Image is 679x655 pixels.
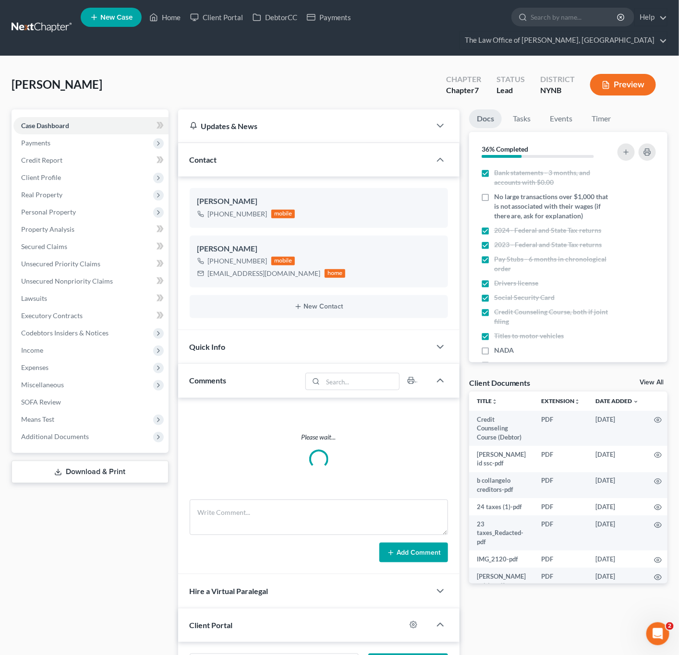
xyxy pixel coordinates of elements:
[21,311,83,320] span: Executory Contracts
[13,273,169,290] a: Unsecured Nonpriority Claims
[446,74,481,85] div: Chapter
[494,168,610,187] span: Bank statements - 3 months, and accounts with $0.00
[494,278,538,288] span: Drivers license
[21,277,113,285] span: Unsecured Nonpriority Claims
[460,32,667,49] a: The Law Office of [PERSON_NAME], [GEOGRAPHIC_DATA]
[494,254,610,274] span: Pay Stubs - 6 months in chronological order
[494,345,514,355] span: NADA
[477,397,497,405] a: Titleunfold_more
[21,415,54,423] span: Means Test
[588,446,646,472] td: [DATE]
[494,360,513,369] span: Zillow
[190,620,233,630] span: Client Portal
[494,240,602,250] span: 2023 - Federal and State Tax returns
[543,109,581,128] a: Events
[13,290,169,307] a: Lawsuits
[533,515,588,550] td: PDF
[533,411,588,446] td: PDF
[540,85,575,96] div: NYNB
[271,257,295,265] div: mobile
[197,196,440,207] div: [PERSON_NAME]
[588,515,646,550] td: [DATE]
[482,145,529,153] strong: 36% Completed
[379,543,448,563] button: Add Comment
[533,472,588,499] td: PDF
[21,363,48,371] span: Expenses
[531,8,618,26] input: Search by name...
[588,498,646,515] td: [DATE]
[541,397,580,405] a: Extensionunfold_more
[588,472,646,499] td: [DATE]
[21,398,61,406] span: SOFA Review
[640,379,664,386] a: View All
[190,432,448,442] p: Please wait...
[494,293,555,302] span: Social Security Card
[325,269,346,278] div: home
[302,9,356,26] a: Payments
[574,399,580,405] i: unfold_more
[208,256,267,266] div: [PHONE_NUMBER]
[21,156,62,164] span: Credit Report
[190,376,227,385] span: Comments
[635,9,667,26] a: Help
[21,346,43,354] span: Income
[469,378,531,388] div: Client Documents
[497,74,525,85] div: Status
[494,192,610,221] span: No large transactions over $1,000 that is not associated with their wages (if there are, ask for ...
[492,399,497,405] i: unfold_more
[13,117,169,134] a: Case Dashboard
[190,121,419,131] div: Updates & News
[533,446,588,472] td: PDF
[13,238,169,255] a: Secured Claims
[540,74,575,85] div: District
[533,550,588,568] td: PDF
[494,331,564,341] span: Titles to motor vehicles
[12,77,102,91] span: [PERSON_NAME]
[100,14,133,21] span: New Case
[21,208,76,216] span: Personal Property
[469,472,533,499] td: b collangelo creditors-pdf
[494,226,602,235] span: 2024 - Federal and State Tax returns
[197,243,440,255] div: [PERSON_NAME]
[506,109,539,128] a: Tasks
[13,152,169,169] a: Credit Report
[469,550,533,568] td: IMG_2120-pdf
[13,221,169,238] a: Property Analysis
[13,255,169,273] a: Unsecured Priority Claims
[590,74,656,95] button: Preview
[323,373,399,390] input: Search...
[469,446,533,472] td: [PERSON_NAME] id ssc-pdf
[474,85,479,95] span: 7
[497,85,525,96] div: Lead
[21,242,67,250] span: Secured Claims
[666,622,674,630] span: 2
[469,568,533,594] td: [PERSON_NAME] c title-pdf
[13,307,169,324] a: Executory Contracts
[21,260,100,268] span: Unsecured Priority Claims
[595,397,639,405] a: Date Added expand_more
[197,303,440,310] button: New Contact
[533,498,588,515] td: PDF
[21,329,109,337] span: Codebtors Insiders & Notices
[21,381,64,389] span: Miscellaneous
[469,109,502,128] a: Docs
[190,155,217,164] span: Contact
[145,9,185,26] a: Home
[494,307,610,326] span: Credit Counseling Course, both if joint filing
[446,85,481,96] div: Chapter
[248,9,302,26] a: DebtorCC
[588,411,646,446] td: [DATE]
[12,461,169,483] a: Download & Print
[208,209,267,219] div: [PHONE_NUMBER]
[271,210,295,218] div: mobile
[208,269,321,278] div: [EMAIL_ADDRESS][DOMAIN_NAME]
[21,121,69,130] span: Case Dashboard
[633,399,639,405] i: expand_more
[13,393,169,411] a: SOFA Review
[190,586,268,595] span: Hire a Virtual Paralegal
[646,622,669,645] iframe: Intercom live chat
[533,568,588,594] td: PDF
[185,9,248,26] a: Client Portal
[190,342,226,351] span: Quick Info
[21,191,62,199] span: Real Property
